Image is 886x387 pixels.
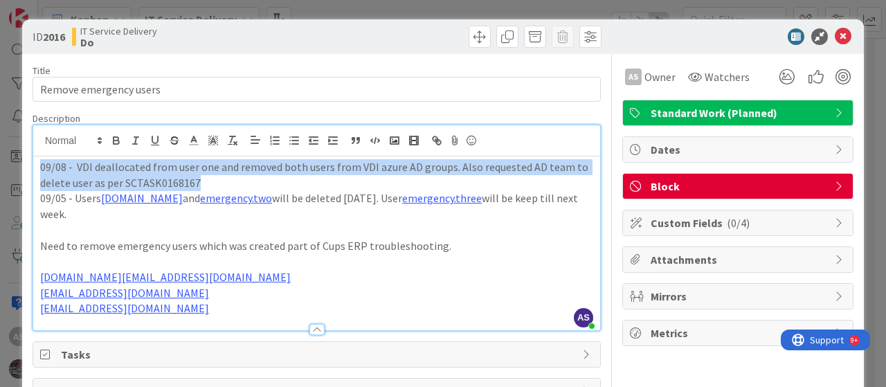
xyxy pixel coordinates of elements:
[651,251,828,268] span: Attachments
[29,2,63,19] span: Support
[40,238,593,254] p: Need to remove emergency users which was created part of Cups ERP troubleshooting.
[40,190,593,222] p: 09/05 - Users and will be deleted [DATE]. User will be keep till next week.
[651,325,828,341] span: Metrics
[33,112,80,125] span: Description
[40,159,593,190] p: 09/08 - VDI deallocated from user one and removed both users from VDI azure AD groups. Also reque...
[574,308,593,327] span: AS
[727,216,750,230] span: ( 0/4 )
[402,191,482,205] a: emergency.three
[651,215,828,231] span: Custom Fields
[40,301,209,315] a: [EMAIL_ADDRESS][DOMAIN_NAME]
[80,26,157,37] span: IT Service Delivery
[43,30,65,44] b: 2016
[625,69,642,85] div: AS
[33,28,65,45] span: ID
[651,141,828,158] span: Dates
[40,270,291,284] a: [DOMAIN_NAME][EMAIL_ADDRESS][DOMAIN_NAME]
[705,69,750,85] span: Watchers
[80,37,157,48] b: Do
[70,6,77,17] div: 9+
[101,191,183,205] a: [DOMAIN_NAME]
[651,178,828,195] span: Block
[651,288,828,305] span: Mirrors
[33,64,51,77] label: Title
[40,286,209,300] a: [EMAIL_ADDRESS][DOMAIN_NAME]
[200,191,272,205] a: emergency.two
[644,69,676,85] span: Owner
[651,105,828,121] span: Standard Work (Planned)
[33,77,601,102] input: type card name here...
[61,346,575,363] span: Tasks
